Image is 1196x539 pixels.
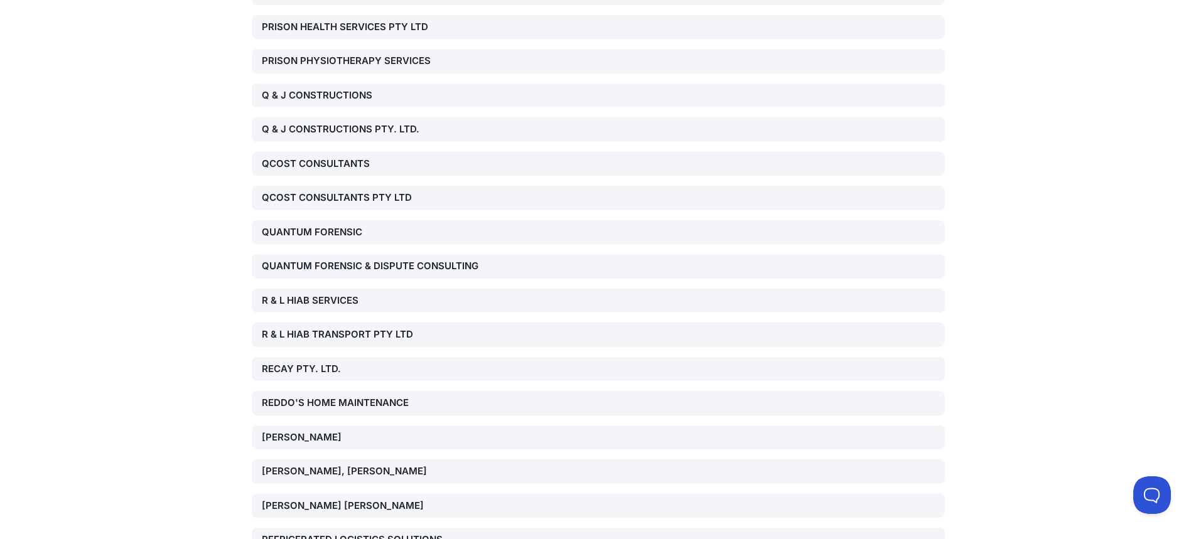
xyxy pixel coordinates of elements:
[252,289,945,313] a: R & L HIAB SERVICES
[262,88,483,103] div: Q & J CONSTRUCTIONS
[262,464,483,479] div: [PERSON_NAME], [PERSON_NAME]
[252,220,945,245] a: QUANTUM FORENSIC
[262,191,483,205] div: QCOST CONSULTANTS PTY LTD
[252,117,945,142] a: Q & J CONSTRUCTIONS PTY. LTD.
[262,54,483,68] div: PRISON PHYSIOTHERAPY SERVICES
[262,396,483,410] div: REDDO'S HOME MAINTENANCE
[262,259,483,274] div: QUANTUM FORENSIC & DISPUTE CONSULTING
[262,225,483,240] div: QUANTUM FORENSIC
[252,425,945,450] a: [PERSON_NAME]
[262,499,483,513] div: [PERSON_NAME] [PERSON_NAME]
[252,152,945,176] a: QCOST CONSULTANTS
[252,186,945,210] a: QCOST CONSULTANTS PTY LTD
[252,83,945,108] a: Q & J CONSTRUCTIONS
[252,254,945,279] a: QUANTUM FORENSIC & DISPUTE CONSULTING
[262,20,483,35] div: PRISON HEALTH SERVICES PTY LTD
[262,122,483,137] div: Q & J CONSTRUCTIONS PTY. LTD.
[262,362,483,376] div: RECAY PTY. LTD.
[252,15,945,40] a: PRISON HEALTH SERVICES PTY LTD
[1133,476,1171,514] iframe: Toggle Customer Support
[262,157,483,171] div: QCOST CONSULTANTS
[262,294,483,308] div: R & L HIAB SERVICES
[252,391,945,415] a: REDDO'S HOME MAINTENANCE
[262,430,483,445] div: [PERSON_NAME]
[252,494,945,518] a: [PERSON_NAME] [PERSON_NAME]
[252,357,945,382] a: RECAY PTY. LTD.
[262,328,483,342] div: R & L HIAB TRANSPORT PTY LTD
[252,459,945,484] a: [PERSON_NAME], [PERSON_NAME]
[252,323,945,347] a: R & L HIAB TRANSPORT PTY LTD
[252,49,945,73] a: PRISON PHYSIOTHERAPY SERVICES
